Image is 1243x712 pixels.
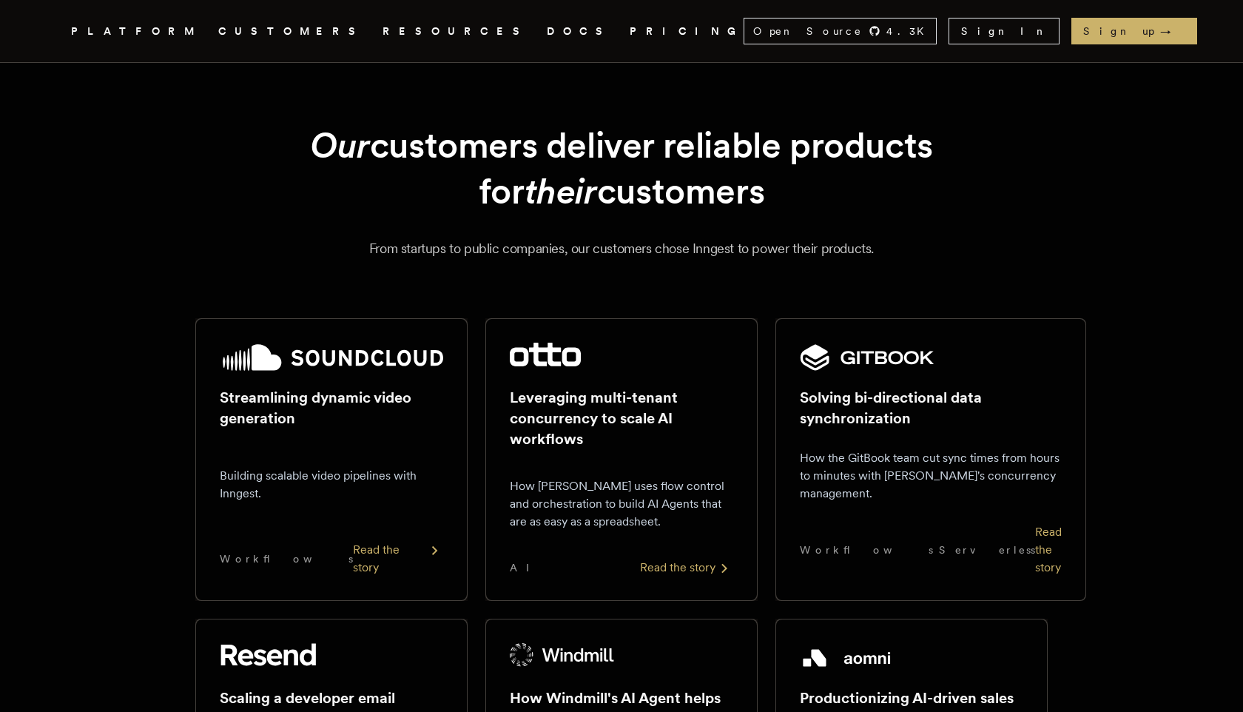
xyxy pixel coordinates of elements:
a: Otto logoLeveraging multi-tenant concurrency to scale AI workflowsHow [PERSON_NAME] uses flow con... [485,318,758,601]
p: How [PERSON_NAME] uses flow control and orchestration to build AI Agents that are as easy as a sp... [510,477,733,531]
a: GitBook logoSolving bi-directional data synchronizationHow the GitBook team cut sync times from h... [775,318,1048,601]
button: PLATFORM [71,22,201,41]
button: RESOURCES [383,22,529,41]
em: their [525,169,597,212]
span: Serverless [939,543,1035,557]
a: CUSTOMERS [218,22,365,41]
a: Sign In [949,18,1060,44]
div: Read the story [353,541,443,577]
img: Otto [510,343,581,366]
span: Open Source [753,24,863,38]
div: Read the story [640,559,733,577]
img: Aomni [800,643,894,673]
span: AI [510,560,542,575]
a: SoundCloud logoStreamlining dynamic video generationBuilding scalable video pipelines with Innges... [195,318,468,601]
img: Windmill [510,643,615,667]
h2: Solving bi-directional data synchronization [800,387,1062,429]
a: DOCS [547,22,612,41]
img: SoundCloud [220,343,443,372]
p: How the GitBook team cut sync times from hours to minutes with [PERSON_NAME]'s concurrency manage... [800,449,1062,503]
img: GitBook [800,343,934,372]
span: → [1160,24,1185,38]
img: Resend [220,643,316,667]
span: Workflows [220,551,353,566]
p: Building scalable video pipelines with Inngest. [220,467,443,503]
p: From startups to public companies, our customers chose Inngest to power their products. [89,238,1154,259]
a: PRICING [630,22,744,41]
h2: Leveraging multi-tenant concurrency to scale AI workflows [510,387,733,449]
div: Read the story [1035,523,1062,577]
em: Our [310,124,370,167]
h1: customers deliver reliable products for customers [231,122,1012,215]
span: Workflows [800,543,933,557]
h2: Streamlining dynamic video generation [220,387,443,429]
span: 4.3 K [886,24,933,38]
a: Sign up [1071,18,1197,44]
